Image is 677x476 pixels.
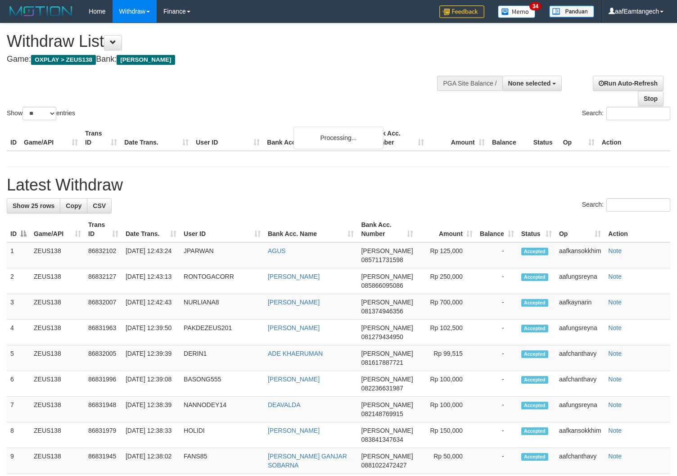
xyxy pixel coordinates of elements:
td: aafchanthavy [555,448,605,474]
span: Accepted [521,402,548,409]
div: Processing... [293,127,384,149]
label: Search: [582,107,670,120]
td: [DATE] 12:39:50 [122,320,180,345]
input: Search: [606,198,670,212]
select: Showentries [23,107,56,120]
span: Accepted [521,325,548,332]
span: Copy 081374946356 to clipboard [361,308,403,315]
td: [DATE] 12:38:02 [122,448,180,474]
th: Bank Acc. Number: activate to sort column ascending [357,217,416,242]
th: Game/API: activate to sort column ascending [30,217,85,242]
td: - [476,320,518,345]
td: 86831945 [85,448,122,474]
th: Amount: activate to sort column ascending [417,217,476,242]
th: Date Trans. [121,125,192,151]
td: 86831963 [85,320,122,345]
img: Button%20Memo.svg [498,5,536,18]
th: Amount [428,125,488,151]
td: - [476,371,518,397]
td: Rp 125,000 [417,242,476,268]
th: User ID: activate to sort column ascending [180,217,264,242]
td: ZEUS138 [30,422,85,448]
th: Bank Acc. Number [366,125,427,151]
td: DERIN1 [180,345,264,371]
span: Copy 081279434950 to clipboard [361,333,403,340]
span: Copy 085866095086 to clipboard [361,282,403,289]
td: ZEUS138 [30,294,85,320]
td: JPARWAN [180,242,264,268]
td: Rp 99,515 [417,345,476,371]
button: None selected [502,76,562,91]
td: ZEUS138 [30,397,85,422]
td: - [476,345,518,371]
th: ID [7,125,20,151]
th: Op [560,125,598,151]
td: - [476,242,518,268]
td: aafchanthavy [555,345,605,371]
a: Show 25 rows [7,198,60,213]
th: Balance [488,125,530,151]
td: ZEUS138 [30,242,85,268]
input: Search: [606,107,670,120]
span: Accepted [521,299,548,307]
td: Rp 100,000 [417,397,476,422]
td: [DATE] 12:38:33 [122,422,180,448]
a: Note [608,453,622,460]
td: - [476,422,518,448]
td: 8 [7,422,30,448]
span: Copy 082148769915 to clipboard [361,410,403,417]
td: 3 [7,294,30,320]
td: ZEUS138 [30,320,85,345]
span: Accepted [521,273,548,281]
a: [PERSON_NAME] [268,427,320,434]
td: 86832005 [85,345,122,371]
td: aafungsreyna [555,397,605,422]
td: PAKDEZEUS201 [180,320,264,345]
span: Accepted [521,376,548,384]
td: Rp 150,000 [417,422,476,448]
td: aafchanthavy [555,371,605,397]
td: [DATE] 12:43:24 [122,242,180,268]
img: MOTION_logo.png [7,5,75,18]
img: Feedback.jpg [439,5,484,18]
td: [DATE] 12:43:13 [122,268,180,294]
a: [PERSON_NAME] [268,376,320,383]
td: BASONG555 [180,371,264,397]
a: [PERSON_NAME] [268,273,320,280]
span: None selected [508,80,551,87]
a: Note [608,324,622,331]
a: Note [608,247,622,254]
span: [PERSON_NAME] [361,376,413,383]
td: - [476,397,518,422]
span: 34 [529,2,542,10]
span: Copy 082236631987 to clipboard [361,385,403,392]
td: [DATE] 12:42:43 [122,294,180,320]
td: NURLIANA8 [180,294,264,320]
span: Copy 085711731598 to clipboard [361,256,403,263]
h1: Withdraw List [7,32,442,50]
span: Copy 081617887721 to clipboard [361,359,403,366]
td: [DATE] 12:39:39 [122,345,180,371]
td: ZEUS138 [30,268,85,294]
td: 86832007 [85,294,122,320]
span: [PERSON_NAME] [361,273,413,280]
th: Bank Acc. Name: activate to sort column ascending [264,217,357,242]
td: [DATE] 12:38:39 [122,397,180,422]
h1: Latest Withdraw [7,176,670,194]
div: PGA Site Balance / [437,76,502,91]
td: 4 [7,320,30,345]
td: 2 [7,268,30,294]
span: Accepted [521,453,548,461]
td: 86831996 [85,371,122,397]
td: - [476,448,518,474]
td: ZEUS138 [30,371,85,397]
td: ZEUS138 [30,345,85,371]
a: Note [608,376,622,383]
a: ADE KHAERUMAN [268,350,323,357]
td: aafungsreyna [555,268,605,294]
td: - [476,268,518,294]
a: DEAVALDA [268,401,301,408]
a: [PERSON_NAME] [268,324,320,331]
th: Game/API [20,125,81,151]
a: Note [608,427,622,434]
